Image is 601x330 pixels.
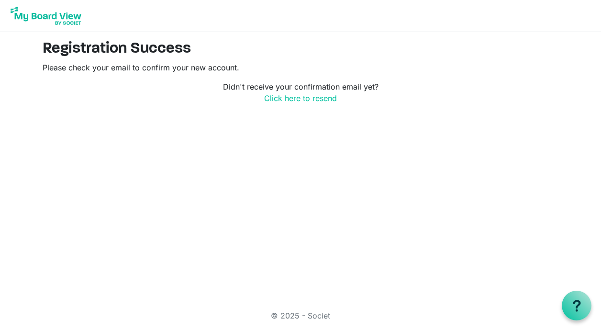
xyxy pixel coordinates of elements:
[271,311,330,320] a: © 2025 - Societ
[43,40,558,58] h2: Registration Success
[43,81,558,104] p: Didn't receive your confirmation email yet?
[264,93,337,103] a: Click here to resend
[8,4,84,28] img: My Board View Logo
[43,62,558,73] p: Please check your email to confirm your new account.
